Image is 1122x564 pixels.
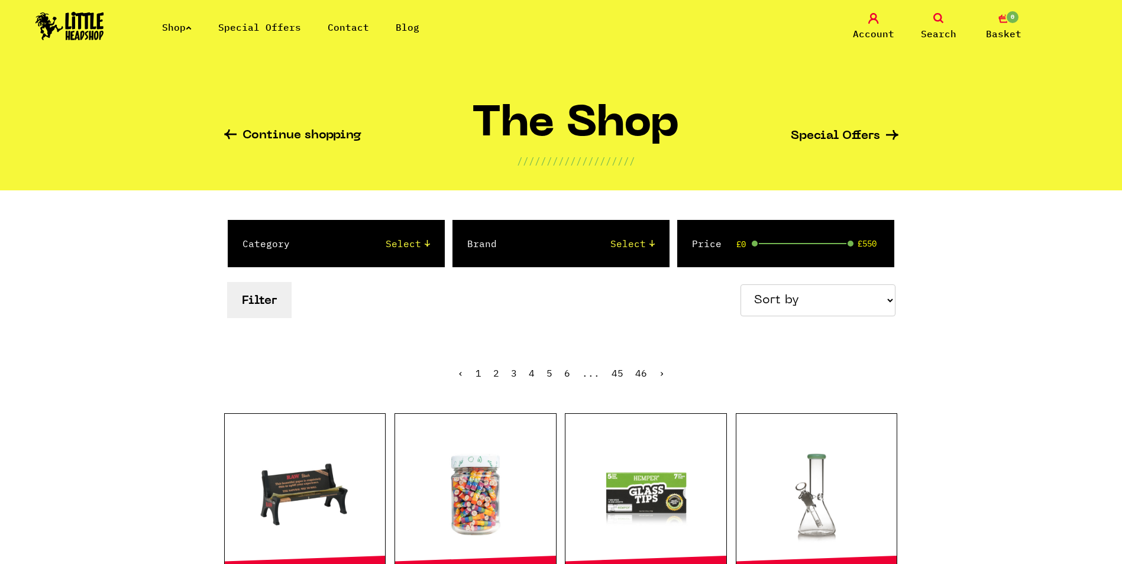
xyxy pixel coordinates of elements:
a: 2 [493,367,499,379]
img: Little Head Shop Logo [35,12,104,40]
a: Special Offers [791,130,898,142]
button: Filter [227,282,292,318]
label: Category [242,236,290,251]
li: « Previous [458,368,464,378]
span: £0 [736,239,746,249]
span: 0 [1005,10,1020,24]
span: Account [853,27,894,41]
span: 1 [476,367,481,379]
a: 0 Basket [974,13,1033,41]
a: 45 [612,367,623,379]
a: Blog [396,21,419,33]
a: 5 [547,367,552,379]
a: Next » [659,367,665,379]
span: Search [921,27,956,41]
a: Special Offers [218,21,301,33]
label: Brand [467,236,497,251]
a: 6 [564,367,570,379]
label: Price [692,236,722,251]
span: ‹ [458,367,464,379]
a: Shop [162,21,192,33]
a: 46 [635,367,647,379]
a: 4 [529,367,535,379]
a: Contact [328,21,369,33]
span: Basket [986,27,1021,41]
p: //////////////////// [517,154,635,168]
a: Continue shopping [224,129,361,143]
span: £550 [858,239,877,248]
a: 3 [511,367,517,379]
a: Search [909,13,968,41]
h1: The Shop [472,105,680,154]
span: ... [582,367,600,379]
